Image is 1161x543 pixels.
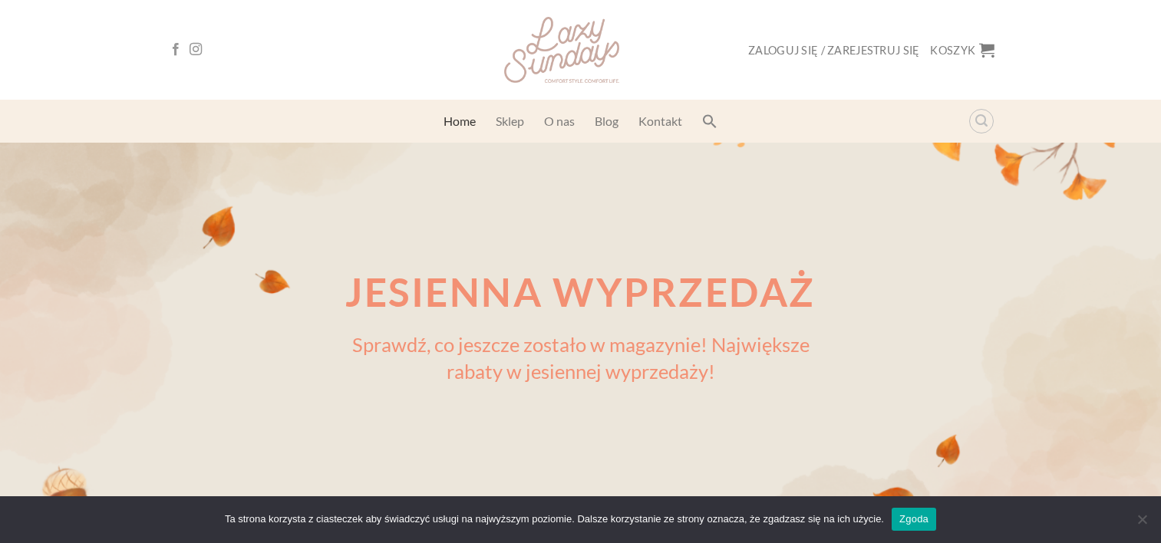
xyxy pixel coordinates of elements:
a: Blog [595,107,618,135]
a: Zgoda [892,508,936,531]
a: Follow on Facebook [170,43,182,57]
svg: Search [702,114,717,129]
a: Koszyk [930,33,994,67]
p: Sprawdź, co jeszcze zostało w magazynie! Największe rabaty w jesiennej wyprzedaży! [325,331,836,384]
a: Follow on Instagram [190,43,202,57]
img: Lazy Sundays [504,17,619,83]
a: Zaloguj się / Zarejestruj się [748,36,919,64]
span: Koszyk [930,44,975,57]
span: Ta strona korzysta z ciasteczek aby świadczyć usługi na najwyższym poziomie. Dalsze korzystanie z... [225,512,884,527]
a: O nas [544,107,575,135]
a: Wyszukiwarka [969,109,994,133]
span: Nie wyrażam zgody [1134,512,1149,527]
a: Search Icon Link [702,106,717,137]
a: Home [444,107,476,135]
span: Zaloguj się / Zarejestruj się [748,44,919,57]
a: Sklep [496,107,524,135]
strong: jesienna wyprzedaż [345,268,816,315]
a: Kontakt [638,107,682,135]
